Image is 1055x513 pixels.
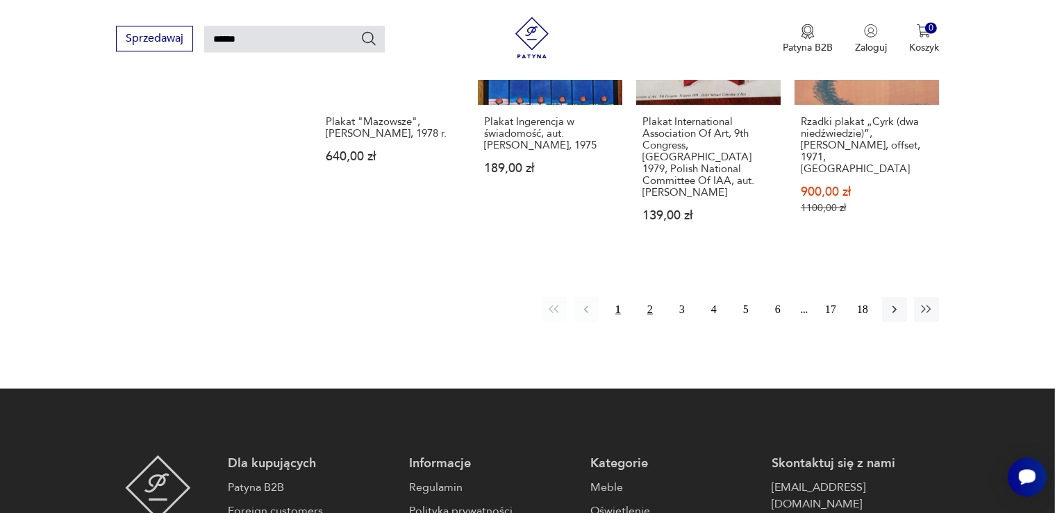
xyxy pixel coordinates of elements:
a: [EMAIL_ADDRESS][DOMAIN_NAME] [772,478,939,512]
img: Ikona koszyka [917,24,931,37]
p: Dla kupujących [228,455,395,471]
div: 0 [925,22,937,34]
p: Skontaktuj się z nami [772,455,939,471]
button: 6 [765,296,790,321]
button: 17 [818,296,843,321]
button: 5 [733,296,758,321]
button: 3 [670,296,695,321]
a: Patyna B2B [228,478,395,495]
a: Ikona medaluPatyna B2B [783,24,833,54]
a: Sprzedawaj [116,35,193,44]
button: 1 [606,296,631,321]
p: 189,00 zł [484,162,616,174]
a: Meble [590,478,758,495]
button: Patyna B2B [783,24,833,54]
button: 4 [701,296,726,321]
button: 2 [638,296,663,321]
a: Regulamin [409,478,576,495]
p: 139,00 zł [642,209,774,221]
iframe: Smartsupp widget button [1008,457,1047,496]
button: 0Koszyk [909,24,939,54]
h3: Plakat International Association Of Art, 9th Congress, [GEOGRAPHIC_DATA] 1979, Polish National Co... [642,115,774,198]
p: 1100,00 zł [801,201,933,213]
h3: Rzadki plakat „Cyrk (dwa niedźwiedzie)”, [PERSON_NAME], offset, 1971, [GEOGRAPHIC_DATA] [801,115,933,174]
p: Koszyk [909,41,939,54]
img: Ikonka użytkownika [864,24,878,37]
button: Zaloguj [855,24,887,54]
button: Sprzedawaj [116,26,193,51]
p: Patyna B2B [783,41,833,54]
button: 18 [850,296,875,321]
p: 640,00 zł [326,150,458,162]
h3: Plakat "Mazowsze", [PERSON_NAME], 1978 r. [326,115,458,139]
h3: Plakat Ingerencja w świadomość, aut. [PERSON_NAME], 1975 [484,115,616,151]
img: Patyna - sklep z meblami i dekoracjami vintage [511,17,553,58]
p: Informacje [409,455,576,471]
img: Ikona medalu [801,24,815,39]
p: Kategorie [590,455,758,471]
p: Zaloguj [855,41,887,54]
button: Szukaj [360,30,377,47]
p: 900,00 zł [801,185,933,197]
